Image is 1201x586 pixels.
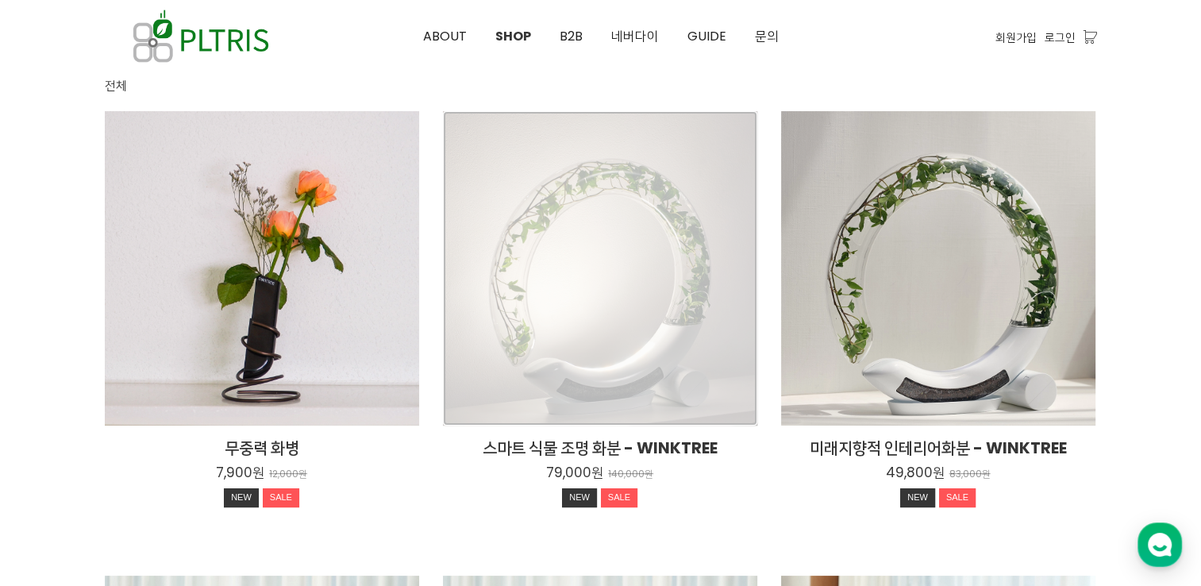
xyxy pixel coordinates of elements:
a: 네버다이 [597,1,673,72]
a: 스마트 식물 조명 화분 - WINKTREE 79,000원 140,000원 NEWSALE [443,437,757,511]
span: SHOP [495,27,531,45]
span: GUIDE [687,27,726,45]
a: 로그인 [1045,29,1076,46]
span: 설정 [245,478,264,491]
a: 미래지향적 인테리어화분 - WINKTREE 49,800원 83,000원 NEWSALE [781,437,1095,511]
span: 홈 [50,478,60,491]
span: B2B [560,27,583,45]
h2: 미래지향적 인테리어화분 - WINKTREE [781,437,1095,459]
a: 홈 [5,454,105,494]
p: 49,800원 [886,464,945,481]
span: 네버다이 [611,27,659,45]
a: B2B [545,1,597,72]
a: SHOP [481,1,545,72]
div: NEW [900,488,935,507]
p: 140,000원 [608,468,653,480]
p: 7,900원 [216,464,264,481]
p: 12,000원 [269,468,307,480]
span: ABOUT [423,27,467,45]
a: 대화 [105,454,205,494]
h2: 스마트 식물 조명 화분 - WINKTREE [443,437,757,459]
p: 83,000원 [949,468,991,480]
div: NEW [224,488,259,507]
div: 전체 [105,76,127,95]
span: 문의 [755,27,779,45]
a: 무중력 화병 7,900원 12,000원 NEWSALE [105,437,419,511]
a: 문의 [741,1,793,72]
a: 설정 [205,454,305,494]
a: ABOUT [409,1,481,72]
h2: 무중력 화병 [105,437,419,459]
div: SALE [601,488,637,507]
div: SALE [263,488,299,507]
div: SALE [939,488,976,507]
a: GUIDE [673,1,741,72]
div: NEW [562,488,597,507]
span: 대화 [145,479,164,492]
p: 79,000원 [546,464,603,481]
a: 회원가입 [995,29,1037,46]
